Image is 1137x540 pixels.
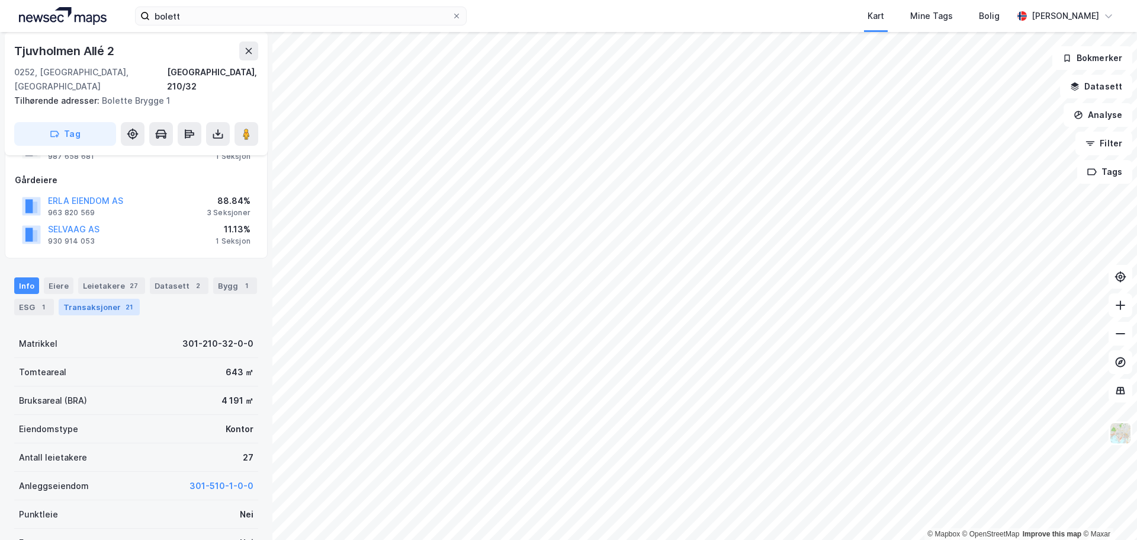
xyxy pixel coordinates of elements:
[221,394,253,408] div: 4 191 ㎡
[19,422,78,436] div: Eiendomstype
[167,65,258,94] div: [GEOGRAPHIC_DATA], 210/32
[14,65,167,94] div: 0252, [GEOGRAPHIC_DATA], [GEOGRAPHIC_DATA]
[216,222,250,237] div: 11.13%
[127,280,140,292] div: 27
[226,365,253,379] div: 643 ㎡
[14,277,39,294] div: Info
[1078,483,1137,540] iframe: Chat Widget
[1077,160,1132,184] button: Tags
[240,280,252,292] div: 1
[1064,103,1132,127] button: Analyse
[150,277,208,294] div: Datasett
[123,301,135,313] div: 21
[19,450,87,465] div: Antall leietakere
[213,277,257,294] div: Bygg
[37,301,49,313] div: 1
[192,280,204,292] div: 2
[19,7,107,25] img: logo.a4113a55bc3d86da70a041830d287a7e.svg
[240,507,253,522] div: Nei
[910,9,953,23] div: Mine Tags
[1075,132,1132,155] button: Filter
[44,277,73,294] div: Eiere
[962,530,1020,538] a: OpenStreetMap
[59,299,140,315] div: Transaksjoner
[1023,530,1081,538] a: Improve this map
[1109,422,1132,445] img: Z
[979,9,1000,23] div: Bolig
[216,237,250,246] div: 1 Seksjon
[19,394,87,408] div: Bruksareal (BRA)
[1032,9,1099,23] div: [PERSON_NAME]
[207,194,250,208] div: 88.84%
[182,337,253,351] div: 301-210-32-0-0
[19,507,58,522] div: Punktleie
[207,208,250,218] div: 3 Seksjoner
[1052,46,1132,70] button: Bokmerker
[226,422,253,436] div: Kontor
[189,479,253,493] button: 301-510-1-0-0
[1060,75,1132,98] button: Datasett
[216,152,250,161] div: 1 Seksjon
[868,9,884,23] div: Kart
[15,173,258,187] div: Gårdeiere
[14,122,116,146] button: Tag
[19,365,66,379] div: Tomteareal
[48,208,95,218] div: 963 820 569
[14,95,102,106] span: Tilhørende adresser:
[48,152,94,161] div: 987 658 681
[243,450,253,465] div: 27
[14,94,249,108] div: Bolette Brygge 1
[927,530,960,538] a: Mapbox
[14,41,117,60] div: Tjuvholmen Allé 2
[19,479,89,493] div: Anleggseiendom
[19,337,57,351] div: Matrikkel
[14,299,54,315] div: ESG
[48,237,95,246] div: 930 914 053
[78,277,145,294] div: Leietakere
[150,7,452,25] input: Søk på adresse, matrikkel, gårdeiere, leietakere eller personer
